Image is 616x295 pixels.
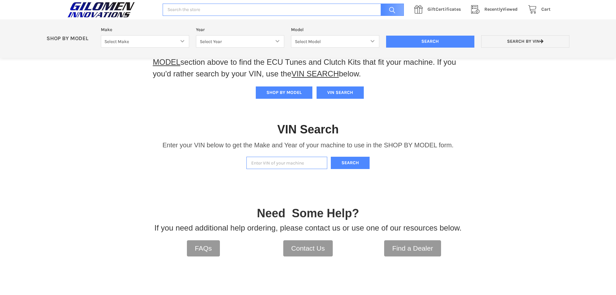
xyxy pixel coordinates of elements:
[66,2,137,18] img: GILOMEN INNOVATIONS
[66,2,156,18] a: GILOMEN INNOVATIONS
[541,6,551,12] span: Cart
[43,35,98,42] p: SHOP BY MODEL
[427,6,461,12] span: Certificates
[101,26,189,33] label: Make
[384,240,441,256] a: Find a Dealer
[246,157,327,169] input: Enter VIN of your machine
[256,86,312,99] button: SHOP BY MODEL
[155,222,462,234] p: If you need additional help ordering, please contact us or use one of our resources below.
[291,26,379,33] label: Model
[427,6,436,12] span: Gift
[153,46,432,66] a: SHOP BY MODEL
[331,157,370,169] button: Search
[468,6,524,14] a: RecentlyViewed
[291,69,339,78] a: VIN SEARCH
[377,4,404,16] input: Search
[484,6,503,12] span: Recently
[317,86,364,99] button: VIN SEARCH
[484,6,518,12] span: Viewed
[162,140,453,150] p: Enter your VIN below to get the Make and Year of your machine to use in the SHOP BY MODEL form.
[386,36,474,48] input: Search
[196,26,284,33] label: Year
[163,4,404,16] input: Search the store
[481,35,569,48] a: Search by VIN
[277,122,339,137] h1: VIN Search
[187,240,220,256] a: FAQs
[153,45,463,80] p: If you know the Make, Year, and Model of your machine, proceed to the section above to find the E...
[524,6,551,14] a: Cart
[283,240,333,256] a: Contact Us
[257,205,359,222] p: Need Some Help?
[411,6,468,14] a: GiftCertificates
